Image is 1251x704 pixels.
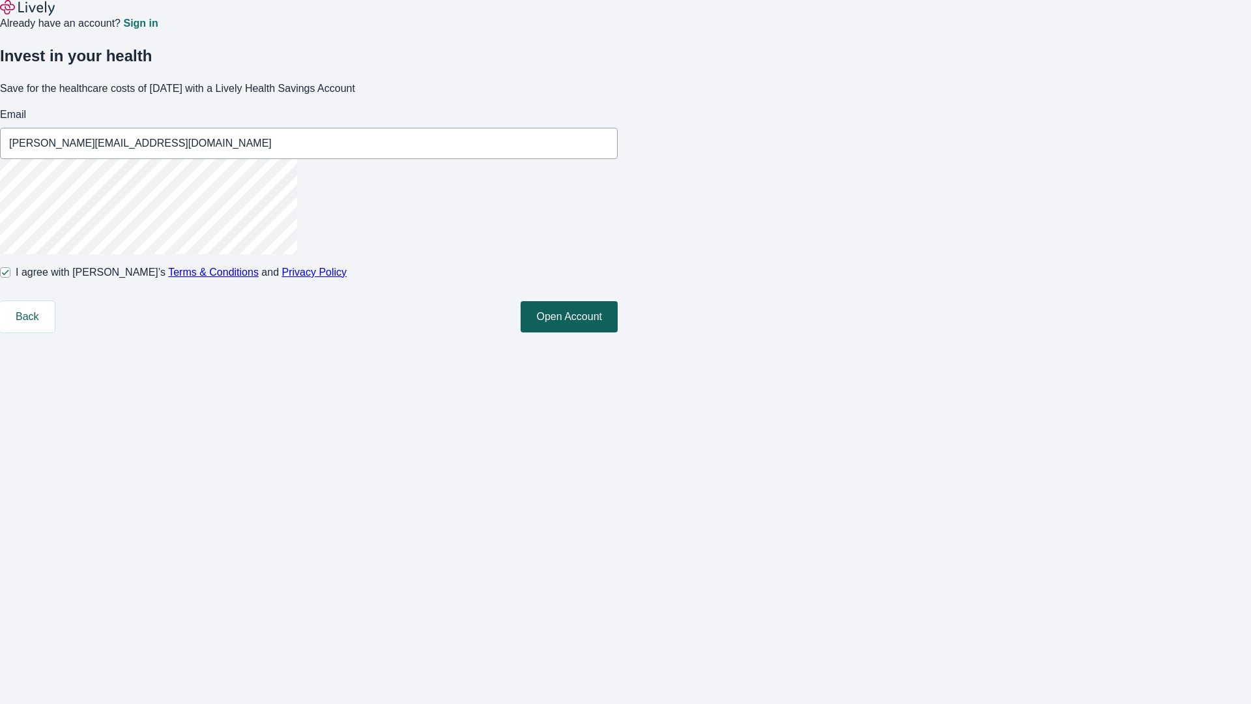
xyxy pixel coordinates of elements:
[16,265,347,280] span: I agree with [PERSON_NAME]’s and
[123,18,158,29] a: Sign in
[521,301,618,332] button: Open Account
[282,267,347,278] a: Privacy Policy
[168,267,259,278] a: Terms & Conditions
